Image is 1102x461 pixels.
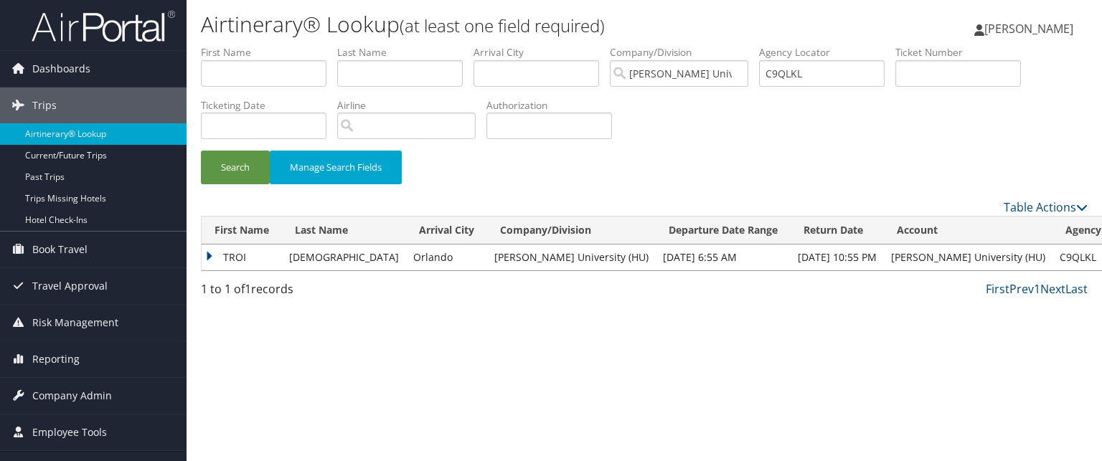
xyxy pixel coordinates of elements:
[201,45,337,60] label: First Name
[32,305,118,341] span: Risk Management
[884,217,1052,244] th: Account: activate to sort column ascending
[270,151,402,184] button: Manage Search Fields
[337,98,486,113] label: Airline
[201,98,337,113] label: Ticketing Date
[201,9,792,39] h1: Airtinerary® Lookup
[610,45,759,60] label: Company/Division
[1065,281,1088,297] a: Last
[32,268,108,304] span: Travel Approval
[656,217,791,244] th: Departure Date Range: activate to sort column ascending
[32,87,57,123] span: Trips
[895,45,1032,60] label: Ticket Number
[474,45,610,60] label: Arrival City
[201,280,407,305] div: 1 to 1 of records
[32,51,90,87] span: Dashboards
[282,244,406,270] td: [DEMOGRAPHIC_DATA]
[32,414,107,450] span: Employee Tools
[32,341,80,377] span: Reporting
[32,9,175,43] img: airportal-logo.png
[1040,281,1065,297] a: Next
[656,244,791,270] td: [DATE] 6:55 AM
[791,244,884,270] td: [DATE] 10:55 PM
[406,217,487,244] th: Arrival City: activate to sort column ascending
[487,217,656,244] th: Company/Division
[400,14,605,37] small: (at least one field required)
[202,244,282,270] td: TROI
[1009,281,1034,297] a: Prev
[791,217,884,244] th: Return Date: activate to sort column ascending
[759,45,895,60] label: Agency Locator
[406,244,487,270] td: Orlando
[202,217,282,244] th: First Name: activate to sort column ascending
[984,21,1073,37] span: [PERSON_NAME]
[32,378,112,414] span: Company Admin
[32,232,88,267] span: Book Travel
[245,281,251,297] span: 1
[487,244,656,270] td: [PERSON_NAME] University (HU)
[486,98,623,113] label: Authorization
[974,7,1088,50] a: [PERSON_NAME]
[1004,199,1088,215] a: Table Actions
[986,281,1009,297] a: First
[1034,281,1040,297] a: 1
[884,244,1052,270] td: [PERSON_NAME] University (HU)
[282,217,406,244] th: Last Name: activate to sort column ascending
[201,151,270,184] button: Search
[337,45,474,60] label: Last Name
